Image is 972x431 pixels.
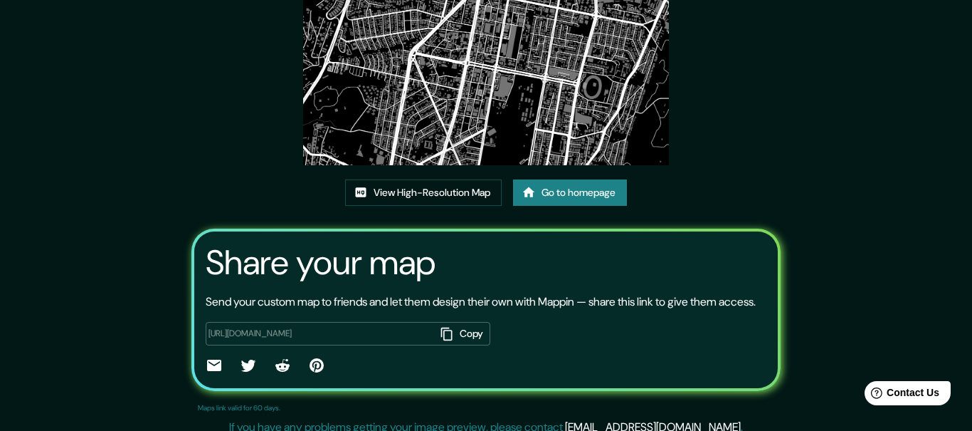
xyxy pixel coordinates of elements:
[198,403,280,413] p: Maps link valid for 60 days.
[845,375,956,415] iframe: Help widget launcher
[345,180,502,206] a: View High-Resolution Map
[435,322,490,346] button: Copy
[206,243,435,283] h3: Share your map
[206,294,756,311] p: Send your custom map to friends and let them design their own with Mappin — share this link to gi...
[513,180,627,206] a: Go to homepage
